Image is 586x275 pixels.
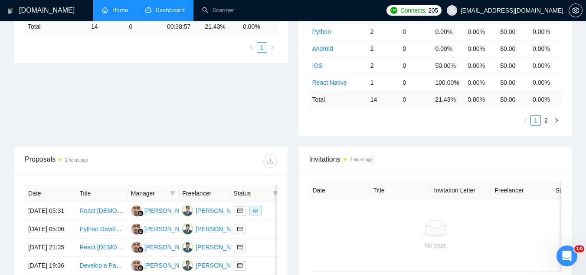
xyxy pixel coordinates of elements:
[400,6,426,15] span: Connects:
[237,208,242,213] span: mail
[131,242,142,253] img: AI
[569,7,582,14] span: setting
[7,4,13,18] img: logo
[309,91,367,108] td: Total
[399,23,432,40] td: 0
[246,42,257,53] button: left
[125,18,164,35] td: 0
[428,6,438,15] span: 205
[257,43,267,52] a: 1
[237,263,242,268] span: mail
[131,225,194,232] a: AI[PERSON_NAME]
[399,57,432,74] td: 0
[131,243,194,250] a: AI[PERSON_NAME]
[76,185,127,202] th: Title
[164,18,202,35] td: 00:38:57
[25,154,151,168] div: Proposals
[168,187,177,200] span: filter
[367,57,399,74] td: 2
[312,45,333,52] a: Android
[237,245,242,250] span: mail
[432,40,464,57] td: 0.00%
[196,261,297,270] div: [PERSON_NAME] [PERSON_NAME]
[131,205,142,216] img: AI
[367,23,399,40] td: 2
[257,42,267,53] li: 1
[399,40,432,57] td: 0
[541,115,551,126] li: 2
[249,45,254,50] span: left
[25,257,76,275] td: [DATE] 19:36
[273,191,278,196] span: filter
[390,7,397,14] img: upwork-logo.png
[367,40,399,57] td: 2
[79,262,228,269] a: Develop a Parental Control Mobile App (iOS & Android)
[529,57,562,74] td: 0.00%
[25,185,76,202] th: Date
[520,115,530,126] li: Previous Page
[76,257,127,275] td: Develop a Parental Control Mobile App (iOS & Android)
[520,115,530,126] button: left
[79,225,222,232] a: Python Developer with ChatGPT Experience Needed
[529,74,562,91] td: 0.00%
[574,245,584,252] span: 10
[144,261,194,270] div: [PERSON_NAME]
[170,191,175,196] span: filter
[76,202,127,220] td: React Native engineer
[131,262,194,268] a: AI[PERSON_NAME]
[196,206,297,215] div: [PERSON_NAME] [PERSON_NAME]
[179,185,230,202] th: Freelancer
[267,42,278,53] li: Next Page
[399,91,432,108] td: 0
[449,7,455,13] span: user
[497,74,529,91] td: $0.00
[399,74,432,91] td: 0
[25,220,76,239] td: [DATE] 05:06
[271,187,280,200] span: filter
[350,157,373,162] time: 2 hours ago
[182,260,193,271] img: MA
[370,182,431,199] th: Title
[234,189,269,198] span: Status
[569,7,583,14] a: setting
[464,40,497,57] td: 0.00%
[25,202,76,220] td: [DATE] 05:31
[76,220,127,239] td: Python Developer with ChatGPT Experience Needed
[182,224,193,235] img: MA
[137,247,144,253] img: gigradar-bm.png
[88,18,126,35] td: 14
[144,242,194,252] div: [PERSON_NAME]
[76,239,127,257] td: React Native developer needed to build social opinion mobile app (AYO) with Supabase backend
[497,40,529,57] td: $0.00
[246,42,257,53] li: Previous Page
[270,45,275,50] span: right
[264,157,277,164] span: download
[432,91,464,108] td: 21.43 %
[267,42,278,53] button: right
[182,207,297,214] a: MA[PERSON_NAME] [PERSON_NAME]
[253,208,258,213] span: eye
[464,74,497,91] td: 0.00%
[557,245,577,266] iframe: Intercom live chat
[464,57,497,74] td: 0.00%
[312,28,331,35] a: Python
[432,74,464,91] td: 100.00%
[145,7,151,13] span: dashboard
[312,62,323,69] a: IOS
[431,182,491,199] th: Invitation Letter
[569,3,583,17] button: setting
[137,210,144,216] img: gigradar-bm.png
[201,18,239,35] td: 21.43 %
[491,182,552,199] th: Freelancer
[523,118,528,123] span: left
[65,158,88,162] time: 2 hours ago
[309,182,370,199] th: Date
[432,23,464,40] td: 0.00%
[464,23,497,40] td: 0.00%
[131,189,167,198] span: Manager
[263,154,277,168] button: download
[312,79,347,86] a: React Native
[79,244,391,251] a: React [DEMOGRAPHIC_DATA] developer needed to build social opinion mobile app (AYO) with Supabase ...
[144,206,194,215] div: [PERSON_NAME]
[196,224,297,234] div: [PERSON_NAME] [PERSON_NAME]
